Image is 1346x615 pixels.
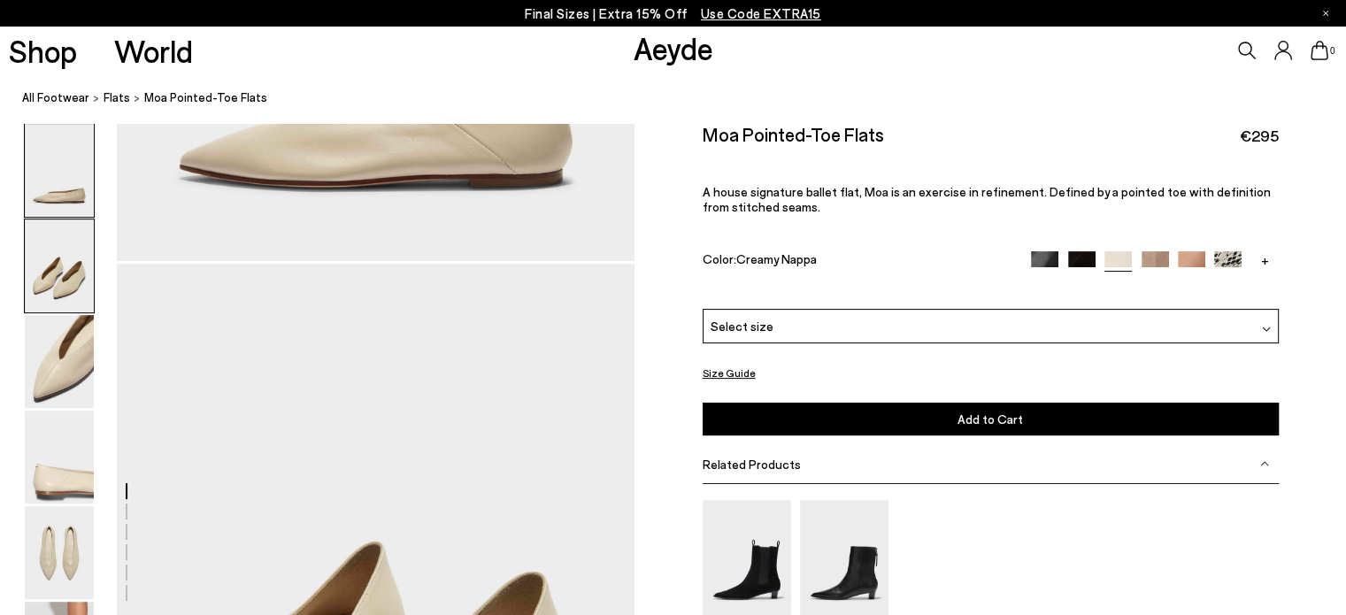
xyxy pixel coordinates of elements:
a: World [114,35,193,66]
a: Shop [9,35,77,66]
span: Add to Cart [958,411,1023,427]
span: Flats [104,90,130,104]
span: 0 [1328,46,1337,56]
span: Moa Pointed-Toe Flats [144,88,267,107]
a: Aeyde [634,29,713,66]
span: Navigate to /collections/ss25-final-sizes [701,5,821,21]
span: Related Products [703,457,801,472]
a: All Footwear [22,88,89,107]
span: Creamy Nappa [736,251,817,266]
img: svg%3E [1260,459,1269,468]
span: €295 [1240,125,1279,147]
h2: Moa Pointed-Toe Flats [703,123,884,145]
a: 0 [1311,41,1328,60]
button: Size Guide [703,362,756,384]
span: A house signature ballet flat, Moa is an exercise in refinement. Defined by a pointed toe with de... [703,184,1271,214]
button: Add to Cart [703,403,1279,435]
a: Flats [104,88,130,107]
img: Moa Pointed-Toe Flats - Image 2 [25,219,94,312]
a: + [1251,251,1279,267]
img: Moa Pointed-Toe Flats - Image 3 [25,315,94,408]
img: svg%3E [1262,325,1271,334]
img: Moa Pointed-Toe Flats - Image 5 [25,506,94,599]
img: Moa Pointed-Toe Flats - Image 4 [25,411,94,504]
img: Moa Pointed-Toe Flats - Image 1 [25,124,94,217]
nav: breadcrumb [22,74,1346,123]
p: Final Sizes | Extra 15% Off [525,3,821,25]
span: Select size [711,317,773,335]
div: Color: [703,251,1013,272]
